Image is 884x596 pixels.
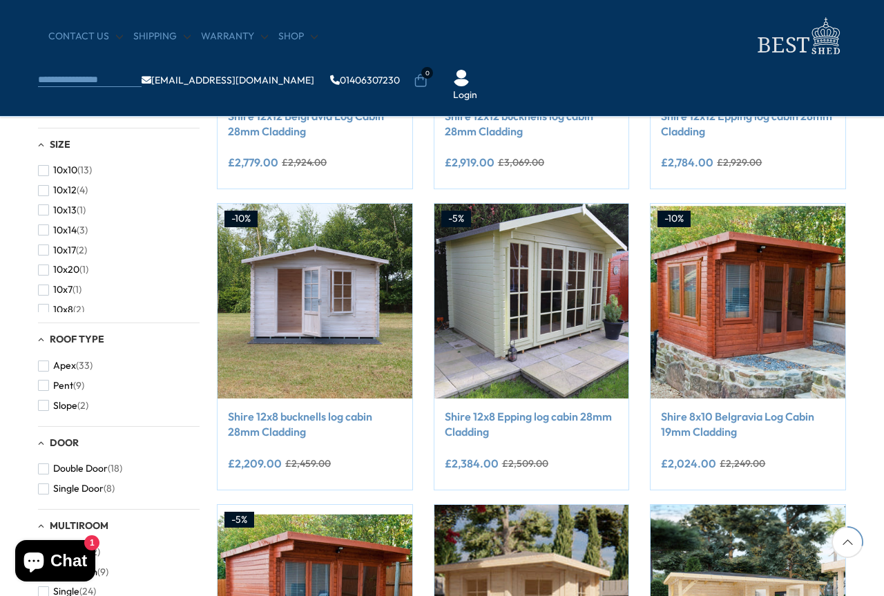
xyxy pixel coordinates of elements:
del: £2,509.00 [502,459,548,468]
span: Door [50,436,79,449]
span: (8) [104,483,115,494]
span: (1) [73,284,81,296]
ins: £2,919.00 [445,157,494,168]
span: 0 [421,67,433,79]
del: £3,069.00 [498,157,544,167]
span: (2) [73,304,84,316]
span: Single Door [53,483,104,494]
a: 0 [414,74,427,88]
button: 10x17 [38,240,87,260]
span: (18) [108,463,122,474]
a: Shire 12x12 bucknells log cabin 28mm Cladding [445,108,619,140]
a: Shire 12x12 Epping log cabin 28mm Cladding [661,108,835,140]
button: 10x10 [38,160,92,180]
span: 10x8 [53,304,73,316]
del: £2,249.00 [720,459,765,468]
button: Apex [38,356,93,376]
span: (1) [77,204,86,216]
ins: £2,024.00 [661,458,716,469]
div: -10% [224,211,258,227]
div: -5% [441,211,471,227]
button: 10x13 [38,200,86,220]
span: Pent [53,380,73,392]
a: Warranty [201,30,268,44]
span: 10x20 [53,264,79,276]
a: Shire 8x10 Belgravia Log Cabin 19mm Cladding [661,409,835,440]
a: Shire 12x12 Belgravia Log Cabin 28mm Cladding [228,108,402,140]
span: (33) [76,360,93,372]
button: 10x7 [38,280,81,300]
span: 10x14 [53,224,77,236]
span: 10x10 [53,164,77,176]
img: User Icon [453,70,470,86]
ins: £2,384.00 [445,458,499,469]
button: 10x12 [38,180,88,200]
span: Apex [53,360,76,372]
span: (9) [73,380,84,392]
button: Slope [38,396,88,416]
button: 10x8 [38,300,84,320]
button: Single Door [38,479,115,499]
div: -10% [657,211,691,227]
span: (4) [77,184,88,196]
span: Roof Type [50,333,104,345]
span: Double Door [53,463,108,474]
span: (2) [77,400,88,412]
span: (13) [77,164,92,176]
button: Double Door [38,459,122,479]
span: 10x12 [53,184,77,196]
div: -5% [224,512,254,528]
span: (9) [97,566,108,578]
a: Shire 12x8 bucknells log cabin 28mm Cladding [228,409,402,440]
span: (3) [77,224,88,236]
del: £2,929.00 [717,157,762,167]
span: 10x7 [53,284,73,296]
span: Slope [53,400,77,412]
span: 10x13 [53,204,77,216]
img: Shire 12x8 Epping log cabin 28mm Cladding - Best Shed [434,204,629,398]
ins: £2,779.00 [228,157,278,168]
ins: £2,784.00 [661,157,713,168]
a: Shop [278,30,318,44]
a: [EMAIL_ADDRESS][DOMAIN_NAME] [142,75,314,85]
button: Pent [38,376,84,396]
button: 10x20 [38,260,88,280]
span: (2) [76,244,87,256]
a: CONTACT US [48,30,123,44]
img: Shire 8x10 Belgravia Log Cabin 19mm Cladding - Best Shed [651,204,845,398]
ins: £2,209.00 [228,458,282,469]
button: 10x14 [38,220,88,240]
img: logo [749,14,846,59]
del: £2,459.00 [285,459,331,468]
a: Shipping [133,30,191,44]
span: 10x17 [53,244,76,256]
a: Login [453,88,477,102]
span: (1) [79,264,88,276]
a: Shire 12x8 Epping log cabin 28mm Cladding [445,409,619,440]
span: Multiroom [50,519,108,532]
a: 01406307230 [330,75,400,85]
del: £2,924.00 [282,157,327,167]
span: Size [50,138,70,151]
inbox-online-store-chat: Shopify online store chat [11,540,99,585]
